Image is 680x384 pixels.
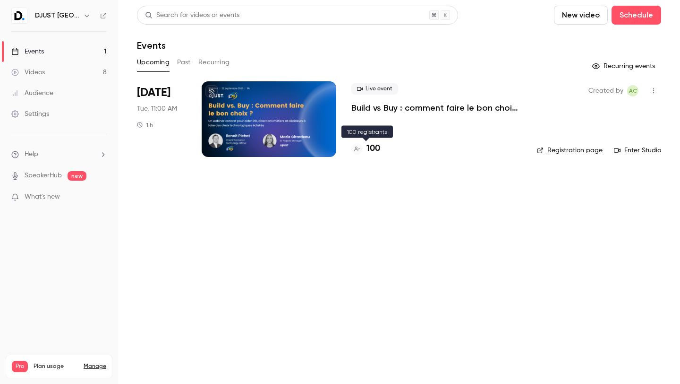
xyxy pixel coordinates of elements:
[137,55,170,70] button: Upcoming
[25,149,38,159] span: Help
[12,8,27,23] img: DJUST France
[68,171,86,181] span: new
[612,6,661,25] button: Schedule
[12,361,28,372] span: Pro
[11,68,45,77] div: Videos
[137,121,153,129] div: 1 h
[11,149,107,159] li: help-dropdown-opener
[537,146,603,155] a: Registration page
[35,11,79,20] h6: DJUST [GEOGRAPHIC_DATA]
[25,171,62,181] a: SpeakerHub
[137,81,187,157] div: Sep 23 Tue, 11:00 AM (Europe/Paris)
[627,85,638,96] span: Aubéry Chauvin
[614,146,661,155] a: Enter Studio
[34,363,78,370] span: Plan usage
[137,104,177,113] span: Tue, 11:00 AM
[198,55,230,70] button: Recurring
[145,10,239,20] div: Search for videos or events
[177,55,191,70] button: Past
[351,142,380,155] a: 100
[137,85,170,100] span: [DATE]
[11,88,53,98] div: Audience
[84,363,106,370] a: Manage
[629,85,637,96] span: AC
[588,85,623,96] span: Created by
[95,193,107,201] iframe: Noticeable Trigger
[351,102,522,113] a: Build vs Buy : comment faire le bon choix ?
[11,47,44,56] div: Events
[588,59,661,74] button: Recurring events
[554,6,608,25] button: New video
[351,83,398,95] span: Live event
[25,192,60,202] span: What's new
[366,142,380,155] h4: 100
[137,40,166,51] h1: Events
[11,109,49,119] div: Settings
